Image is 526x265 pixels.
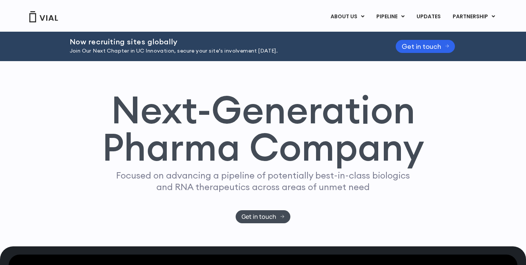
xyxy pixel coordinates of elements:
[70,38,377,46] h2: Now recruiting sites globally
[70,47,377,55] p: Join Our Next Chapter in UC Innovation, secure your site’s involvement [DATE].
[447,10,501,23] a: PARTNERSHIPMenu Toggle
[29,11,58,22] img: Vial Logo
[402,44,441,49] span: Get in touch
[325,10,370,23] a: ABOUT USMenu Toggle
[411,10,446,23] a: UPDATES
[102,91,424,166] h1: Next-Generation Pharma Company
[370,10,410,23] a: PIPELINEMenu Toggle
[113,170,413,193] p: Focused on advancing a pipeline of potentially best-in-class biologics and RNA therapeutics acros...
[396,40,455,53] a: Get in touch
[236,210,290,223] a: Get in touch
[242,214,276,220] span: Get in touch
